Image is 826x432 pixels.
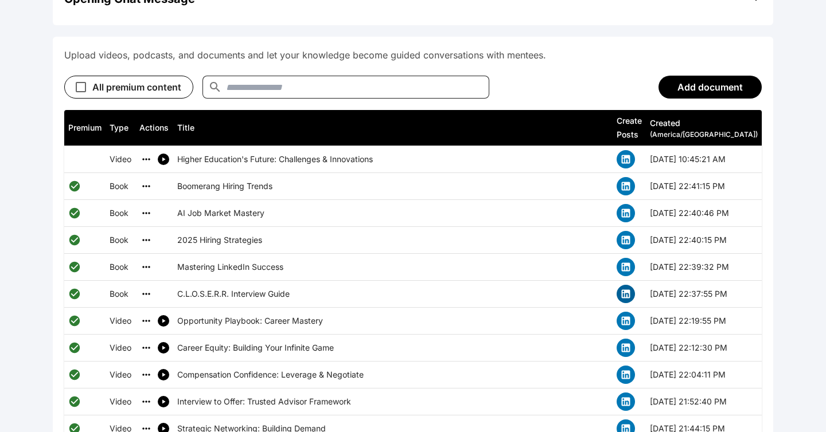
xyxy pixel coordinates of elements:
[106,146,135,173] th: Video
[646,146,762,173] th: [DATE] 10:45:21 AM
[139,341,153,355] button: Remove Career Equity: Building Your Infinite Game
[106,362,135,388] th: Video
[139,179,153,193] button: Remove Boomerang Hiring Trends
[646,388,762,415] th: [DATE] 21:52:40 PM
[617,204,635,222] button: Generate LinkedIn Post
[106,388,135,415] th: Video
[173,227,613,254] td: 2025 Hiring Strategies
[139,395,153,409] button: Remove Interview to Offer: Trusted Advisor Framework
[617,231,635,249] button: Generate LinkedIn Post
[617,392,635,411] button: Generate LinkedIn Post
[139,206,153,220] button: Remove AI Job Market Mastery
[646,362,762,388] th: [DATE] 22:04:11 PM
[106,254,135,281] th: Book
[64,48,762,62] p: Upload videos, podcasts, and documents and let your knowledge become guided conversations with me...
[173,335,613,362] td: Career Equity: Building Your Infinite Game
[106,173,135,200] th: Book
[173,362,613,388] td: Compensation Confidence: Leverage & Negotiate
[106,200,135,227] th: Book
[650,130,758,139] div: ( America/[GEOGRAPHIC_DATA] )
[617,258,635,276] button: Generate LinkedIn Post
[139,233,153,247] button: Remove 2025 Hiring Strategies
[173,281,613,308] td: C.L.O.S.E.R.R. Interview Guide
[617,150,635,168] button: Generate LinkedIn Post
[659,76,762,99] button: Add document
[646,227,762,254] th: [DATE] 22:40:15 PM
[106,281,135,308] th: Book
[646,173,762,200] th: [DATE] 22:41:15 PM
[617,285,635,303] button: Generate LinkedIn Post
[650,116,758,130] div: Created
[617,312,635,330] button: Generate LinkedIn Post
[173,254,613,281] td: Mastering LinkedIn Success
[613,110,646,146] th: Create Posts
[106,227,135,254] th: Book
[646,254,762,281] th: [DATE] 22:39:32 PM
[106,110,135,146] th: Type
[617,177,635,195] button: Generate LinkedIn Post
[64,110,106,146] th: Premium
[173,308,613,335] td: Opportunity Playbook: Career Mastery
[617,339,635,357] button: Generate LinkedIn Post
[139,287,153,301] button: Remove C.L.O.S.E.R.R. Interview Guide
[646,308,762,335] th: [DATE] 22:19:55 PM
[139,314,153,328] button: Remove Opportunity Playbook: Career Mastery
[106,308,135,335] th: Video
[173,110,613,146] th: Title
[173,200,613,227] td: AI Job Market Mastery
[106,335,135,362] th: Video
[646,281,762,308] th: [DATE] 22:37:55 PM
[173,146,613,173] td: Higher Education's Future: Challenges & Innovations
[173,388,613,415] td: Interview to Offer: Trusted Advisor Framework
[139,260,153,274] button: Remove Mastering LinkedIn Success
[92,80,181,94] div: All premium content
[617,366,635,384] button: Generate LinkedIn Post
[135,110,173,146] th: Actions
[139,368,153,382] button: Remove Compensation Confidence: Leverage & Negotiate
[646,200,762,227] th: [DATE] 22:40:46 PM
[173,173,613,200] td: Boomerang Hiring Trends
[646,335,762,362] th: [DATE] 22:12:30 PM
[139,152,153,166] button: Remove Higher Education's Future: Challenges & Innovations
